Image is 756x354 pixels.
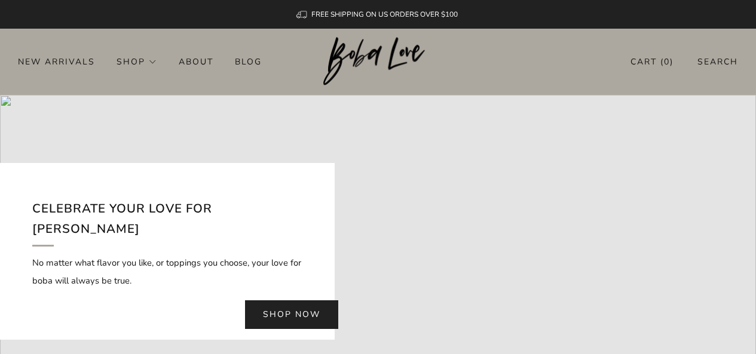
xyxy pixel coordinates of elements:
p: No matter what flavor you like, or toppings you choose, your love for boba will always be true. [32,254,302,290]
a: About [179,52,213,71]
a: Cart [630,52,674,72]
h2: Celebrate your love for [PERSON_NAME] [32,199,302,246]
a: Shop [117,52,157,71]
span: FREE SHIPPING ON US ORDERS OVER $100 [311,10,458,19]
a: Search [697,52,738,72]
items-count: 0 [664,56,670,67]
a: Boba Love [323,37,433,87]
a: New Arrivals [18,52,95,71]
a: Shop now [245,300,338,329]
a: Blog [235,52,262,71]
img: Boba Love [323,37,433,86]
